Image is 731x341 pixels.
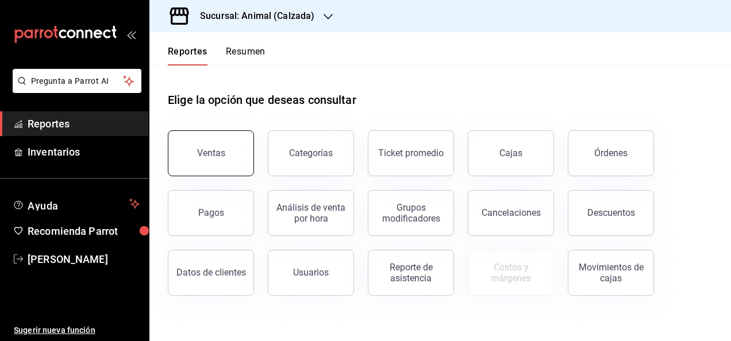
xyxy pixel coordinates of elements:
button: Categorías [268,130,354,176]
button: Análisis de venta por hora [268,190,354,236]
font: Sugerir nueva función [14,325,95,335]
font: [PERSON_NAME] [28,253,108,265]
button: Pagos [168,190,254,236]
span: Pregunta a Parrot AI [31,75,124,87]
button: Ticket promedio [368,130,454,176]
button: Descuentos [568,190,654,236]
h1: Elige la opción que deseas consultar [168,91,356,108]
button: Movimientos de cajas [568,250,654,296]
div: Categorías [289,148,333,158]
div: Ventas [197,148,225,158]
button: Grupos modificadores [368,190,454,236]
button: Pregunta a Parrot AI [13,69,141,93]
font: Reportes [28,118,70,130]
button: Datos de clientes [168,250,254,296]
div: Cajas [499,146,523,160]
button: Resumen [226,46,266,65]
font: Recomienda Parrot [28,225,118,237]
div: Análisis de venta por hora [275,202,347,224]
div: Pagos [198,207,224,218]
div: Costos y márgenes [475,262,547,284]
div: Grupos modificadores [375,202,447,224]
div: Reporte de asistencia [375,262,447,284]
div: Usuarios [293,267,329,278]
div: Datos de clientes [176,267,246,278]
font: Inventarios [28,146,80,158]
a: Cajas [468,130,554,176]
div: Pestañas de navegación [168,46,266,65]
a: Pregunta a Parrot AI [8,83,141,95]
button: Reporte de asistencia [368,250,454,296]
span: Ayuda [28,197,125,211]
button: Usuarios [268,250,354,296]
h3: Sucursal: Animal (Calzada) [191,9,314,23]
button: Contrata inventarios para ver este reporte [468,250,554,296]
button: open_drawer_menu [126,30,136,39]
button: Ventas [168,130,254,176]
div: Órdenes [594,148,628,158]
font: Reportes [168,46,207,57]
button: Órdenes [568,130,654,176]
div: Descuentos [587,207,635,218]
div: Movimientos de cajas [575,262,647,284]
div: Ticket promedio [378,148,444,158]
button: Cancelaciones [468,190,554,236]
div: Cancelaciones [482,207,541,218]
